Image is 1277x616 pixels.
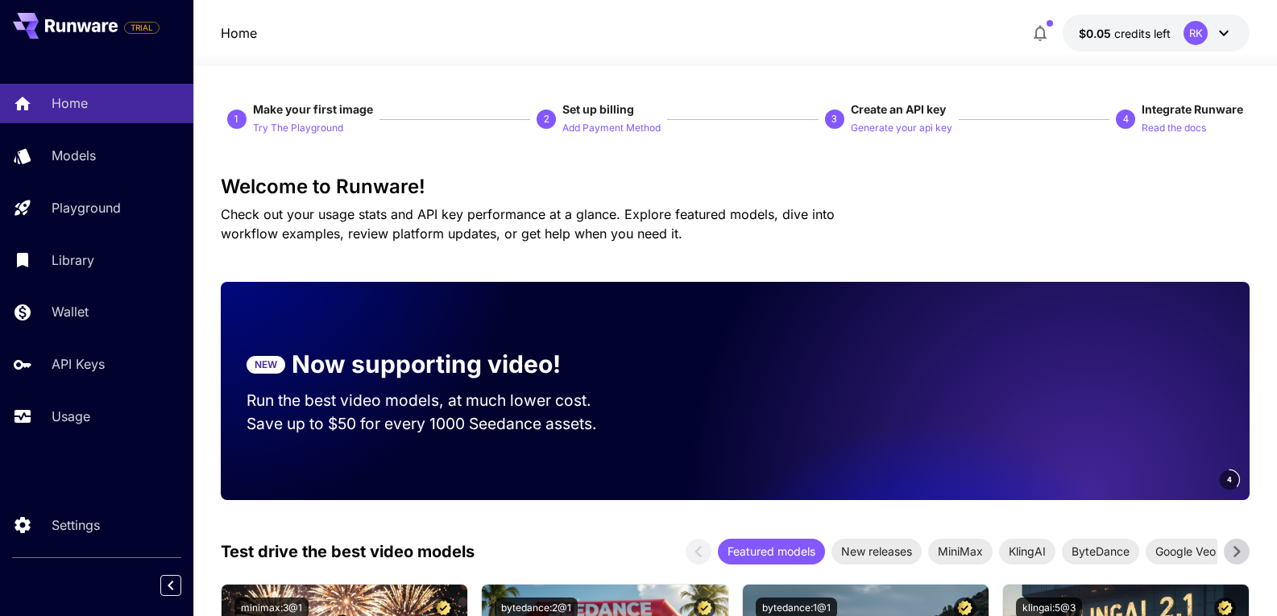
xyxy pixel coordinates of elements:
p: Home [52,93,88,113]
div: Google Veo [1146,539,1225,564]
span: Set up billing [562,102,634,116]
p: 2 [544,112,549,126]
span: TRIAL [125,22,159,34]
button: Try The Playground [253,118,343,137]
div: RK [1184,21,1208,45]
p: 1 [234,112,239,126]
p: Read the docs [1142,121,1206,136]
button: Add Payment Method [562,118,661,137]
p: Usage [52,407,90,426]
p: Settings [52,515,100,535]
span: Add your payment card to enable full platform functionality. [124,18,160,37]
p: Library [52,250,94,270]
div: MiniMax [928,539,993,564]
p: Save up to $50 for every 1000 Seedance assets. [247,412,622,436]
p: Now supporting video! [292,346,561,382]
span: Check out your usage stats and API key performance at a glance. Explore featured models, dive int... [221,206,835,242]
span: ByteDance [1062,543,1139,560]
nav: breadcrumb [221,23,257,43]
p: NEW [255,358,277,372]
a: Home [221,23,257,43]
p: Try The Playground [253,121,343,136]
span: 4 [1227,473,1232,486]
span: Create an API key [851,102,946,116]
p: API Keys [52,354,105,374]
div: New releases [831,539,922,564]
div: $0.05 [1079,25,1171,42]
span: $0.05 [1079,27,1114,40]
span: Make your first image [253,102,373,116]
p: 4 [1123,112,1129,126]
p: Add Payment Method [562,121,661,136]
span: Google Veo [1146,543,1225,560]
button: Generate your api key [851,118,952,137]
button: Read the docs [1142,118,1206,137]
p: Playground [52,198,121,217]
p: Models [52,146,96,165]
p: Generate your api key [851,121,952,136]
div: Collapse sidebar [172,571,193,600]
p: Run the best video models, at much lower cost. [247,389,622,412]
p: 3 [831,112,837,126]
button: Collapse sidebar [160,575,181,596]
span: Featured models [718,543,825,560]
p: Wallet [52,302,89,321]
div: ByteDance [1062,539,1139,564]
span: Integrate Runware [1142,102,1243,116]
button: $0.05RK [1063,14,1250,52]
h3: Welcome to Runware! [221,176,1250,198]
span: credits left [1114,27,1171,40]
p: Test drive the best video models [221,540,475,564]
div: KlingAI [999,539,1055,564]
span: New releases [831,543,922,560]
span: MiniMax [928,543,993,560]
div: Featured models [718,539,825,564]
span: KlingAI [999,543,1055,560]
